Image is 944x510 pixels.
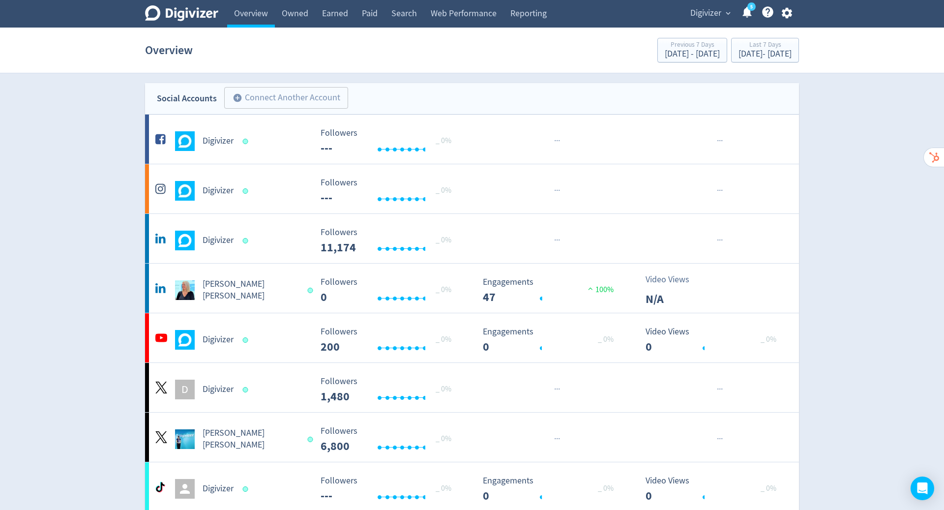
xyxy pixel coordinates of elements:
[175,380,195,399] div: D
[556,433,558,445] span: ·
[436,136,451,146] span: _ 0%
[719,433,721,445] span: ·
[554,135,556,147] span: ·
[203,427,298,451] h5: [PERSON_NAME] [PERSON_NAME]
[558,135,560,147] span: ·
[243,139,251,144] span: Data last synced: 15 Sep 2025, 7:01am (AEST)
[719,135,721,147] span: ·
[911,477,934,500] div: Open Intercom Messenger
[731,38,799,62] button: Last 7 Days[DATE]- [DATE]
[243,337,251,343] span: Data last synced: 15 Sep 2025, 12:02am (AEST)
[646,290,702,308] p: N/A
[717,433,719,445] span: ·
[175,280,195,300] img: Emma Lo Russo undefined
[203,384,234,395] h5: Digivizer
[217,89,348,109] a: Connect Another Account
[719,383,721,395] span: ·
[316,476,463,502] svg: Followers ---
[316,377,463,403] svg: Followers ---
[598,483,614,493] span: _ 0%
[690,5,721,21] span: Digivizer
[145,115,799,164] a: Digivizer undefinedDigivizer Followers --- Followers --- _ 0%······
[556,135,558,147] span: ·
[307,288,316,293] span: Data last synced: 15 Sep 2025, 4:01am (AEST)
[558,383,560,395] span: ·
[243,387,251,392] span: Data last synced: 14 Sep 2025, 3:02pm (AEST)
[721,383,723,395] span: ·
[719,184,721,197] span: ·
[478,476,625,502] svg: Engagements 0
[687,5,733,21] button: Digivizer
[145,313,799,362] a: Digivizer undefinedDigivizer Followers --- _ 0% Followers 200 Engagements 0 Engagements 0 _ 0% Vi...
[175,181,195,201] img: Digivizer undefined
[554,234,556,246] span: ·
[721,184,723,197] span: ·
[641,476,788,502] svg: Video Views 0
[243,188,251,194] span: Data last synced: 15 Sep 2025, 7:01am (AEST)
[721,234,723,246] span: ·
[478,327,625,353] svg: Engagements 0
[598,334,614,344] span: _ 0%
[478,277,625,303] svg: Engagements 47
[436,185,451,195] span: _ 0%
[436,384,451,394] span: _ 0%
[558,433,560,445] span: ·
[145,34,193,66] h1: Overview
[646,273,702,286] p: Video Views
[721,433,723,445] span: ·
[145,363,799,412] a: DDigivizer Followers --- _ 0% Followers 1,480 ······
[657,38,727,62] button: Previous 7 Days[DATE] - [DATE]
[175,330,195,350] img: Digivizer undefined
[316,228,463,254] svg: Followers ---
[558,184,560,197] span: ·
[747,2,756,11] a: 5
[175,429,195,449] img: Emma Lo Russo undefined
[233,93,242,103] span: add_circle
[721,135,723,147] span: ·
[641,327,788,353] svg: Video Views 0
[665,50,720,59] div: [DATE] - [DATE]
[556,234,558,246] span: ·
[738,41,792,50] div: Last 7 Days
[717,184,719,197] span: ·
[436,235,451,245] span: _ 0%
[717,234,719,246] span: ·
[724,9,733,18] span: expand_more
[436,434,451,444] span: _ 0%
[761,334,776,344] span: _ 0%
[556,184,558,197] span: ·
[554,383,556,395] span: ·
[316,277,463,303] svg: Followers ---
[719,234,721,246] span: ·
[316,178,463,204] svg: Followers ---
[436,334,451,344] span: _ 0%
[203,235,234,246] h5: Digivizer
[203,334,234,346] h5: Digivizer
[316,128,463,154] svg: Followers ---
[316,426,463,452] svg: Followers ---
[175,231,195,250] img: Digivizer undefined
[717,135,719,147] span: ·
[157,91,217,106] div: Social Accounts
[436,285,451,295] span: _ 0%
[203,135,234,147] h5: Digivizer
[717,383,719,395] span: ·
[224,87,348,109] button: Connect Another Account
[586,285,595,292] img: positive-performance.svg
[665,41,720,50] div: Previous 7 Days
[558,234,560,246] span: ·
[586,285,614,295] span: 100%
[554,433,556,445] span: ·
[307,437,316,442] span: Data last synced: 15 Sep 2025, 8:03am (AEST)
[243,238,251,243] span: Data last synced: 15 Sep 2025, 10:41am (AEST)
[436,483,451,493] span: _ 0%
[556,383,558,395] span: ·
[738,50,792,59] div: [DATE] - [DATE]
[145,264,799,313] a: Emma Lo Russo undefined[PERSON_NAME] [PERSON_NAME] Followers --- _ 0% Followers 0 Engagements 47 ...
[554,184,556,197] span: ·
[750,3,753,10] text: 5
[145,164,799,213] a: Digivizer undefinedDigivizer Followers --- Followers --- _ 0%······
[203,185,234,197] h5: Digivizer
[145,214,799,263] a: Digivizer undefinedDigivizer Followers --- _ 0% Followers 11,174 ······
[243,486,251,492] span: Data last synced: 15 Sep 2025, 6:01am (AEST)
